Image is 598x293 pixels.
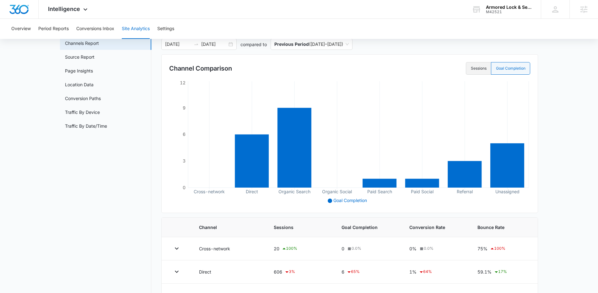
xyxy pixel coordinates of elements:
button: Settings [157,19,174,39]
div: account name [486,5,532,10]
button: Overview [11,19,31,39]
div: 100 % [282,245,297,253]
span: ( [DATE] – [DATE] ) [274,39,349,50]
span: swap-right [194,42,199,47]
span: Sessions [274,224,326,231]
button: Toggle Row Expanded [172,243,182,253]
tspan: Unassigned [495,189,520,194]
span: Intelligence [48,6,80,12]
button: Period Reports [38,19,69,39]
p: compared to [240,41,267,48]
div: 0.0 % [419,246,434,251]
button: Toggle Row Expanded [172,267,182,277]
a: Traffic By Date/Time [65,123,107,129]
button: Site Analytics [122,19,150,39]
input: Start date [165,41,191,48]
button: Conversions Inbox [76,19,114,39]
div: 0 [342,245,394,252]
div: 100 % [490,245,505,253]
span: Channel [199,224,259,231]
tspan: 3 [183,158,186,163]
a: Location Data [65,81,94,88]
span: Bounce Rate [477,224,528,231]
tspan: 12 [180,80,186,85]
tspan: 9 [183,105,186,110]
span: Goal Completion [342,224,394,231]
td: Cross-network [191,237,266,260]
div: 17 % [494,268,507,276]
div: 0% [409,245,462,252]
div: 20 [274,245,326,253]
div: 6 [342,268,394,276]
a: Conversion Paths [65,95,101,102]
div: 606 [274,268,326,276]
span: to [194,42,199,47]
tspan: Organic Social [322,189,352,194]
div: 65 % [347,268,360,276]
label: Goal Completion [491,62,530,75]
tspan: 6 [183,131,186,137]
tspan: Direct [246,189,258,194]
div: 3 % [284,268,295,276]
div: 0.0 % [347,246,361,251]
a: Source Report [65,54,94,60]
tspan: Paid Search [367,189,392,194]
tspan: 0 [183,185,186,190]
div: 1% [409,268,462,276]
div: 64 % [419,268,432,276]
input: End date [201,41,227,48]
a: Page Insights [65,67,93,74]
a: Channels Report [65,40,99,46]
tspan: Cross-network [194,189,225,194]
td: Direct [191,260,266,284]
h3: Channel Comparison [169,64,232,73]
label: Sessions [466,62,491,75]
tspan: Organic Search [278,189,310,194]
a: Traffic By Device [65,109,100,115]
div: account id [486,10,532,14]
div: 75% [477,245,528,253]
p: Previous Period [274,41,309,47]
tspan: Referral [457,189,473,194]
tspan: Paid Social [411,189,434,194]
span: Conversion Rate [409,224,462,231]
div: 59.1% [477,268,528,276]
span: Goal Completion [333,198,367,203]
